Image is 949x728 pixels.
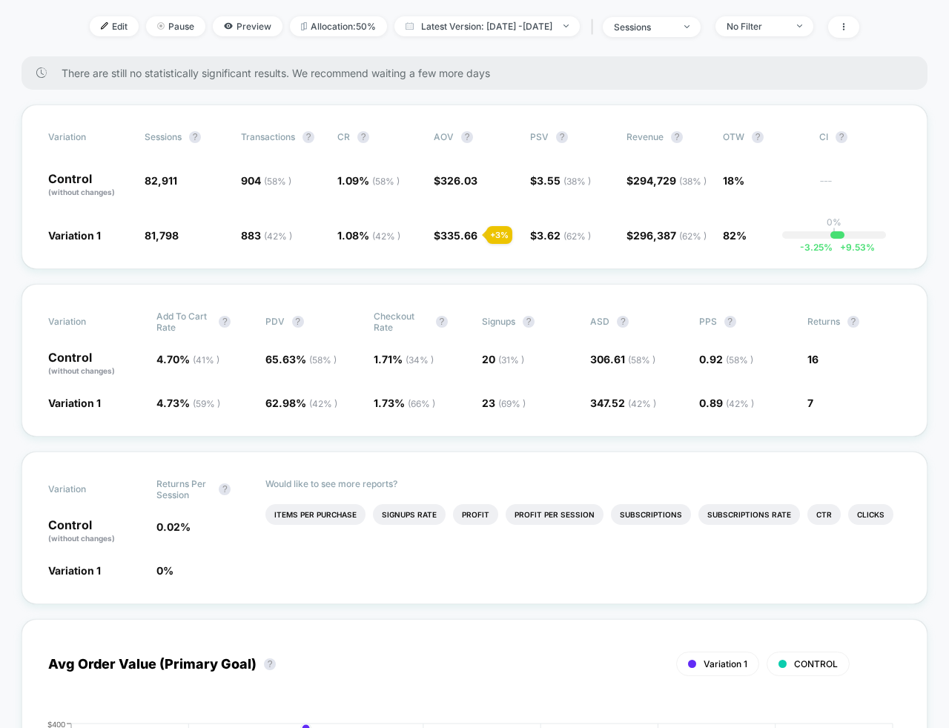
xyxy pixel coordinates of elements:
button: ? [292,316,304,328]
span: 0.02 % [156,520,191,533]
img: end [157,22,165,30]
span: CONTROL [794,658,838,669]
li: Items Per Purchase [265,504,366,525]
li: Clicks [848,504,893,525]
span: ( 34 % ) [406,354,434,365]
span: Variation [48,478,130,500]
span: 326.03 [440,174,477,187]
span: Variation 1 [48,564,101,577]
span: 3.62 [537,229,591,242]
span: $ [434,229,477,242]
span: Preview [213,16,282,36]
span: $ [626,174,707,187]
span: 82% [723,229,747,242]
span: CI [819,131,901,143]
span: 1.08 % [337,229,400,242]
span: Returns Per Session [156,478,211,500]
span: 3.55 [537,174,591,187]
span: $ [434,174,477,187]
li: Profit Per Session [506,504,604,525]
div: sessions [614,21,673,33]
button: ? [556,131,568,143]
span: ( 42 % ) [372,231,400,242]
button: ? [461,131,473,143]
span: 9.53 % [833,242,875,253]
span: 347.52 [590,397,656,409]
span: 0 % [156,564,173,577]
span: PDV [265,316,285,327]
span: 4.73 % [156,397,220,409]
span: 1.09 % [337,174,400,187]
button: ? [219,316,231,328]
span: Latest Version: [DATE] - [DATE] [394,16,580,36]
button: ? [617,316,629,328]
span: ( 38 % ) [563,176,591,187]
span: Returns [807,316,840,327]
img: edit [101,22,108,30]
span: PSV [530,131,549,142]
span: Sessions [145,131,182,142]
span: 904 [241,174,291,187]
span: 1.71 % [374,353,434,365]
span: ( 69 % ) [498,398,526,409]
p: Would like to see more reports? [265,478,902,489]
span: ( 41 % ) [193,354,219,365]
span: PPS [699,316,717,327]
span: 62.98 % [265,397,337,409]
span: Revenue [626,131,664,142]
button: ? [671,131,683,143]
span: $ [530,229,591,242]
span: 0.89 [699,397,754,409]
span: $ [530,174,591,187]
span: ( 58 % ) [309,354,337,365]
span: 294,729 [633,174,707,187]
p: Control [48,351,142,377]
span: ( 66 % ) [408,398,435,409]
span: ( 58 % ) [264,176,291,187]
span: ( 42 % ) [726,398,754,409]
span: 18% [723,174,744,187]
li: Ctr [807,504,841,525]
span: 16 [807,353,819,365]
span: 65.63 % [265,353,337,365]
div: No Filter [727,21,786,32]
span: 1.73 % [374,397,435,409]
span: CR [337,131,350,142]
span: Edit [90,16,139,36]
span: (without changes) [48,534,115,543]
span: Variation [48,131,130,143]
img: end [684,25,690,28]
span: --- [819,176,901,198]
img: rebalance [301,22,307,30]
button: ? [357,131,369,143]
span: Add To Cart Rate [156,311,211,333]
span: ( 58 % ) [628,354,655,365]
span: Variation [48,311,130,333]
span: ( 62 % ) [679,231,707,242]
span: 883 [241,229,292,242]
span: ( 58 % ) [726,354,753,365]
span: 296,387 [633,229,707,242]
span: 306.61 [590,353,655,365]
span: 23 [482,397,526,409]
span: Transactions [241,131,295,142]
span: (without changes) [48,188,115,196]
span: 7 [807,397,813,409]
button: ? [847,316,859,328]
span: Variation 1 [704,658,747,669]
button: ? [523,316,535,328]
span: ( 42 % ) [628,398,656,409]
span: Signups [482,316,515,327]
span: Allocation: 50% [290,16,387,36]
span: -3.25 % [800,242,833,253]
img: calendar [406,22,414,30]
span: (without changes) [48,366,115,375]
button: ? [264,658,276,670]
span: | [587,16,603,38]
span: Variation 1 [48,397,101,409]
span: 4.70 % [156,353,219,365]
button: ? [752,131,764,143]
li: Subscriptions [611,504,691,525]
span: Pause [146,16,205,36]
span: Variation 1 [48,229,101,242]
